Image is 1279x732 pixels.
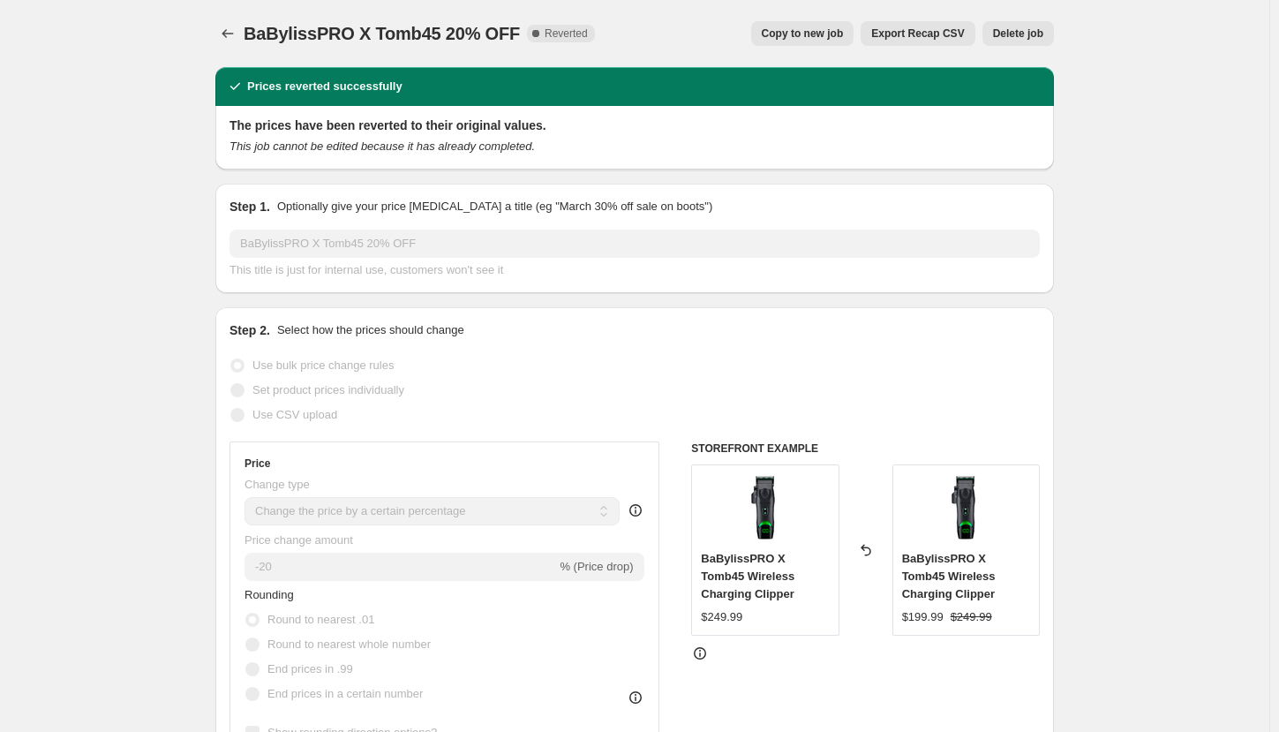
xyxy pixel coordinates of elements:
[762,26,844,41] span: Copy to new job
[229,230,1040,258] input: 30% off holiday sale
[277,198,712,215] p: Optionally give your price [MEDICAL_DATA] a title (eg "March 30% off sale on boots")
[229,263,503,276] span: This title is just for internal use, customers won't see it
[252,383,404,396] span: Set product prices individually
[245,588,294,601] span: Rounding
[245,553,556,581] input: -15
[545,26,588,41] span: Reverted
[215,21,240,46] button: Price change jobs
[730,474,801,545] img: BaBylissPRO_X_Tomb45_Wireless_Charging_Clipper_11_80x.png
[267,687,423,700] span: End prices in a certain number
[627,502,644,519] div: help
[247,78,403,95] h2: Prices reverted successfully
[252,358,394,372] span: Use bulk price change rules
[229,140,535,153] i: This job cannot be edited because it has already completed.
[229,198,270,215] h2: Step 1.
[951,608,992,626] strike: $249.99
[902,608,944,626] div: $199.99
[229,321,270,339] h2: Step 2.
[701,608,742,626] div: $249.99
[267,662,353,675] span: End prices in .99
[245,478,310,491] span: Change type
[701,552,794,600] span: BaBylissPRO X Tomb45 Wireless Charging Clipper
[691,441,1040,456] h6: STOREFRONT EXAMPLE
[267,613,374,626] span: Round to nearest .01
[930,474,1001,545] img: BaBylissPRO_X_Tomb45_Wireless_Charging_Clipper_11_80x.png
[902,552,996,600] span: BaBylissPRO X Tomb45 Wireless Charging Clipper
[267,638,431,651] span: Round to nearest whole number
[277,321,464,339] p: Select how the prices should change
[993,26,1043,41] span: Delete job
[244,24,520,43] span: BaBylissPRO X Tomb45 20% OFF
[871,26,964,41] span: Export Recap CSV
[245,533,353,547] span: Price change amount
[751,21,854,46] button: Copy to new job
[560,560,633,573] span: % (Price drop)
[229,117,1040,134] h2: The prices have been reverted to their original values.
[252,408,337,421] span: Use CSV upload
[982,21,1054,46] button: Delete job
[861,21,974,46] button: Export Recap CSV
[245,457,270,471] h3: Price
